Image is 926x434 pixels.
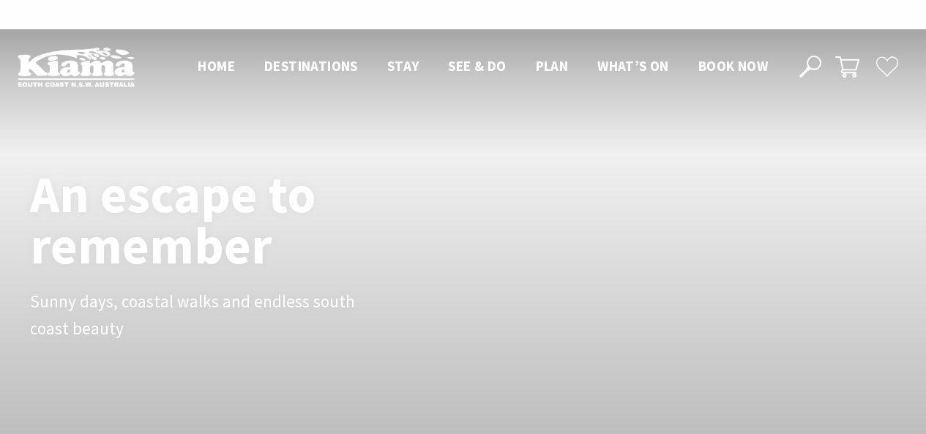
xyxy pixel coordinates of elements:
img: Kiama Logo [18,47,135,87]
span: Plan [536,57,569,75]
nav: Main Menu [183,55,783,79]
span: Stay [387,57,419,75]
span: What’s On [597,57,669,75]
span: Home [198,57,235,75]
span: Destinations [264,57,358,75]
span: Book now [698,57,768,75]
h1: An escape to remember [30,168,433,271]
span: See & Do [448,57,506,75]
p: Sunny days, coastal walks and endless south coast beauty [30,288,359,343]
